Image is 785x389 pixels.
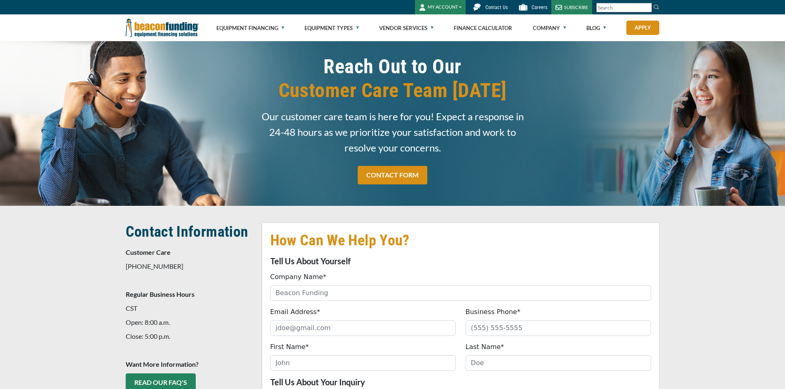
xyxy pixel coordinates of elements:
[126,303,252,313] p: CST
[262,79,524,102] span: Customer Care Team [DATE]
[485,5,508,10] span: Contact Us
[126,331,252,341] p: Close: 5:00 p.m.
[466,355,651,371] input: Doe
[643,5,650,11] a: Clear search text
[454,15,512,41] a: Finance Calculator
[270,285,651,301] input: Beacon Funding
[270,307,320,317] label: Email Address*
[305,15,359,41] a: Equipment Types
[270,256,651,266] p: Tell Us About Yourself
[270,355,456,371] input: John
[126,222,252,241] h2: Contact Information
[653,4,660,10] img: Search
[216,15,284,41] a: Equipment Financing
[126,261,252,271] p: [PHONE_NUMBER]
[126,14,199,41] img: Beacon Funding Corporation logo
[270,231,651,250] h2: How Can We Help You?
[126,317,252,327] p: Open: 8:00 a.m.
[626,21,659,35] a: Apply
[532,5,547,10] span: Careers
[466,307,520,317] label: Business Phone*
[126,248,171,256] strong: Customer Care
[270,342,309,352] label: First Name*
[262,55,524,102] h1: Reach Out to Our
[586,15,606,41] a: Blog
[270,377,651,387] p: Tell Us About Your Inquiry
[270,272,326,282] label: Company Name*
[596,3,652,12] input: Search
[466,342,504,352] label: Last Name*
[262,109,524,156] span: Our customer care team is here for you! Expect a response in 24-48 hours as we prioritize your sa...
[126,290,194,298] strong: Regular Business Hours
[270,320,456,336] input: jdoe@gmail.com
[379,15,434,41] a: Vendor Services
[533,15,566,41] a: Company
[126,360,199,368] strong: Want More Information?
[358,166,427,184] a: CONTACT FORM
[466,320,651,336] input: (555) 555-5555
